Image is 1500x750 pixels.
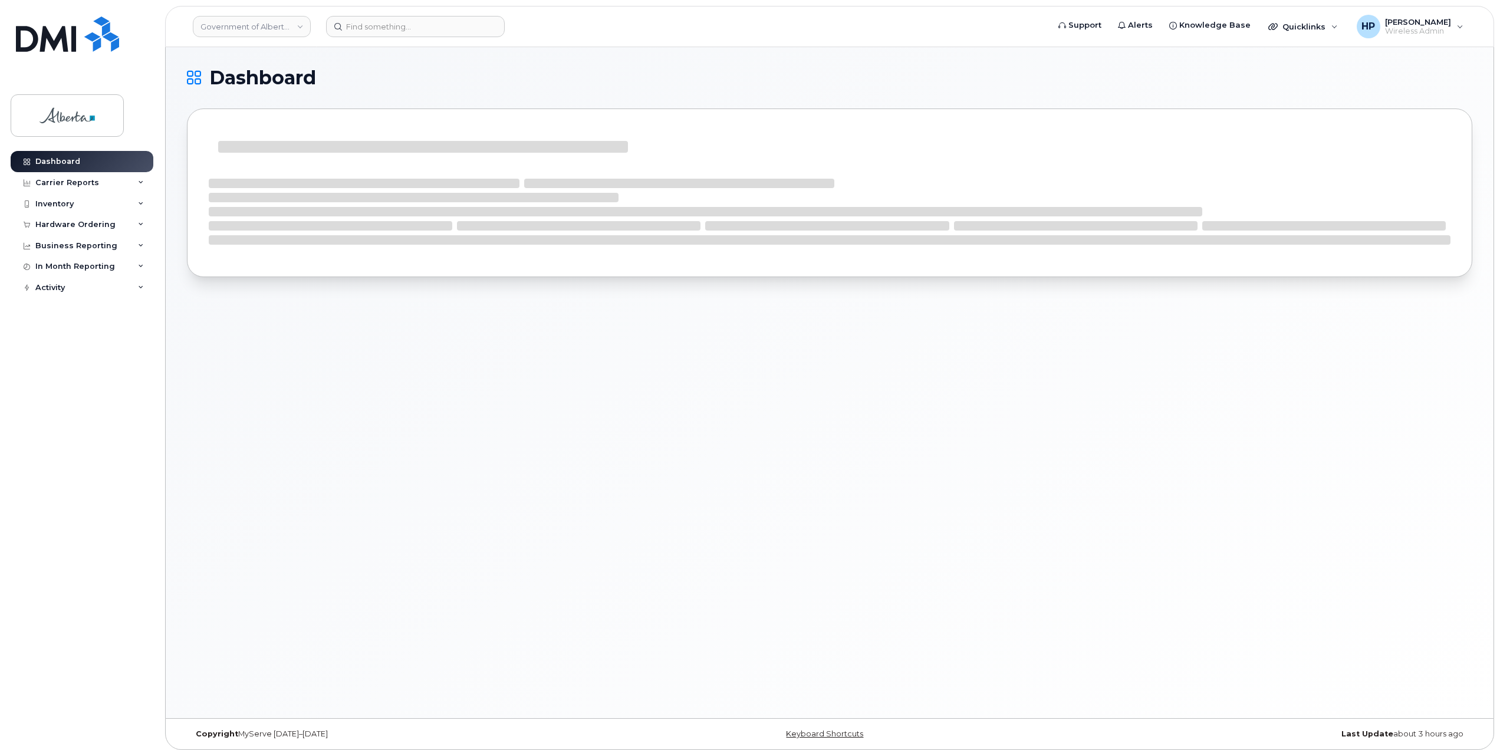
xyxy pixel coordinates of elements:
[196,729,238,738] strong: Copyright
[187,729,616,739] div: MyServe [DATE]–[DATE]
[209,69,316,87] span: Dashboard
[1341,729,1393,738] strong: Last Update
[786,729,863,738] a: Keyboard Shortcuts
[1044,729,1472,739] div: about 3 hours ago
